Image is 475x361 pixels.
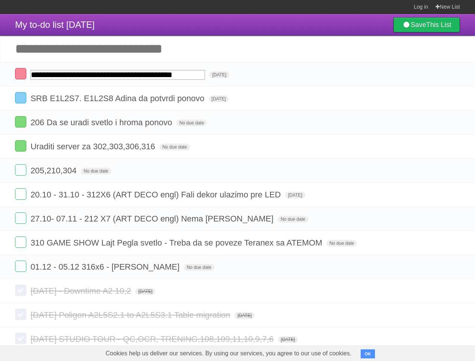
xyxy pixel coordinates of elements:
span: [DATE] [285,192,305,199]
span: Cookies help us deliver our services. By using our services, you agree to our use of cookies. [98,346,359,361]
label: Done [15,261,26,272]
span: No due date [176,120,207,126]
span: 27.10- 07.11 - 212 X7 (ART DECO engl) Nema [PERSON_NAME] [30,214,275,223]
span: No due date [184,264,214,271]
span: [DATE] [234,312,255,319]
span: [DATE] [278,336,298,343]
span: My to-do list [DATE] [15,20,95,30]
label: Done [15,237,26,248]
label: Done [15,68,26,79]
span: [DATE] [209,96,229,102]
label: Done [15,164,26,176]
span: No due date [81,168,111,174]
span: 310 GAME SHOW Lajt Pegla svetlo - Treba da se poveze Teranex sa ATEMOM [30,238,324,247]
label: Done [15,285,26,296]
span: Uraditi server za 302,303,306,316 [30,142,157,151]
label: Done [15,212,26,224]
span: [DATE] [209,71,229,78]
span: 205,210,304 [30,166,78,175]
span: [DATE] STUDIO TOUR - QC,OCR, TRENING,108,109,11,10,9,7,6 [30,334,275,344]
span: SRB E1L2S7. E1L2S8 Adina da potvrdi ponovo [30,94,206,103]
button: OK [361,349,375,358]
span: 20.10 - 31.10 - 312X6 (ART DECO engl) Fali dekor ulazimo pre LED [30,190,283,199]
span: 206 Da se uradi svetlo i hroma ponovo [30,118,174,127]
label: Done [15,116,26,127]
span: No due date [326,240,357,247]
label: Done [15,309,26,320]
label: Done [15,188,26,200]
label: Done [15,333,26,344]
a: SaveThis List [393,17,460,32]
span: [DATE] - Downtime A2 10,2 [30,286,133,296]
label: Done [15,140,26,152]
label: Done [15,92,26,103]
span: 01.12 - 05.12 316x6 - [PERSON_NAME] [30,262,181,272]
span: No due date [278,216,308,223]
span: [DATE] Poligon A2L5S2.1 to A2L5S3.1 Table migration [30,310,232,320]
span: No due date [159,144,190,150]
span: [DATE] [135,288,156,295]
b: This List [426,21,451,29]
